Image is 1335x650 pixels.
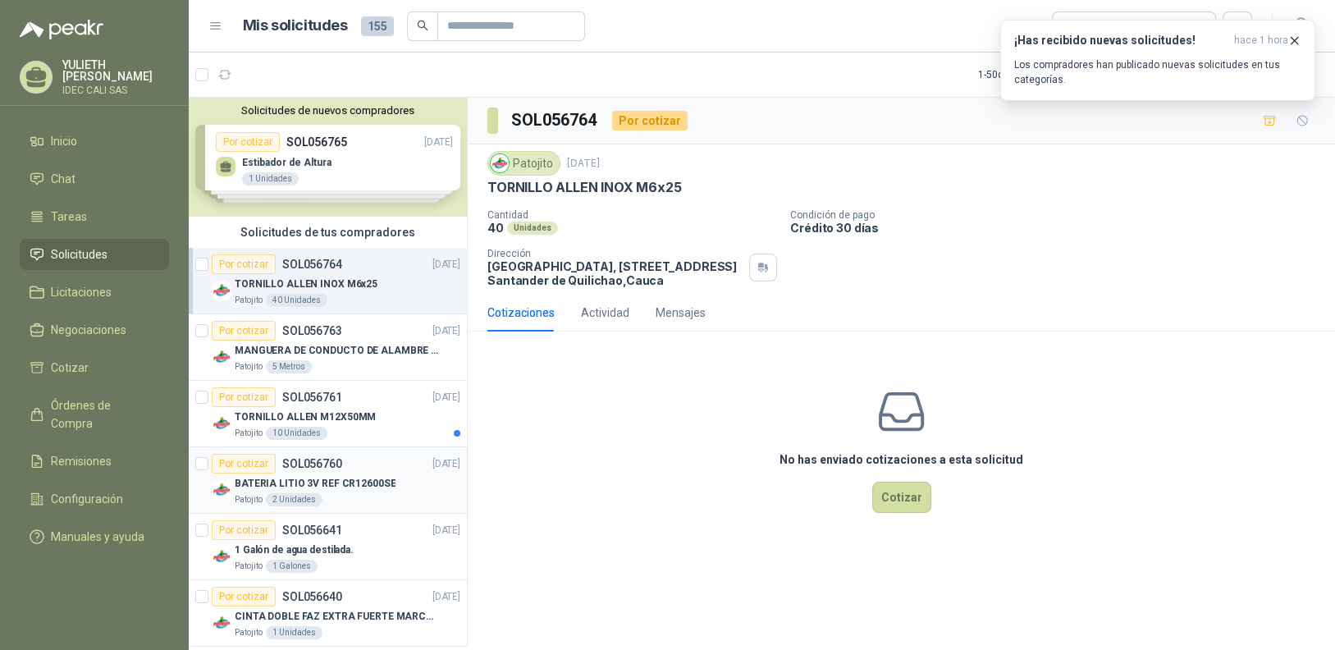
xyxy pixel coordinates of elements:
p: Patojito [235,626,263,639]
div: 1 - 50 de 88 [978,62,1073,88]
p: SOL056761 [282,391,342,403]
a: Por cotizarSOL056761[DATE] Company LogoTORNILLO ALLEN M12X50MMPatojito10 Unidades [189,381,467,447]
div: Por cotizar [612,111,688,130]
p: SOL056640 [282,591,342,602]
p: [DATE] [432,523,460,538]
img: Company Logo [212,613,231,633]
div: Por cotizar [212,387,276,407]
div: 5 Metros [266,360,312,373]
p: [DATE] [567,156,600,172]
p: Patojito [235,294,263,307]
img: Logo peakr [20,20,103,39]
img: Company Logo [212,547,231,566]
span: Chat [51,170,75,188]
h1: Mis solicitudes [243,14,348,38]
p: [DATE] [432,257,460,272]
p: Crédito 30 días [790,221,1328,235]
p: MANGUERA DE CONDUCTO DE ALAMBRE DE ACERO PU [235,343,439,359]
div: Mensajes [656,304,706,322]
span: Configuración [51,490,123,508]
a: Inicio [20,126,169,157]
div: 1 Galones [266,560,318,573]
p: Patojito [235,360,263,373]
img: Company Logo [212,281,231,300]
p: SOL056764 [282,259,342,270]
div: 40 Unidades [266,294,327,307]
span: Solicitudes [51,245,107,263]
h3: No has enviado cotizaciones a esta solicitud [780,451,1023,469]
button: Solicitudes de nuevos compradores [195,104,460,117]
p: SOL056760 [282,458,342,469]
span: 155 [361,16,394,36]
a: Cotizar [20,352,169,383]
a: Por cotizarSOL056760[DATE] Company LogoBATERIA LITIO 3V REF CR12600SEPatojito2 Unidades [189,447,467,514]
p: 40 [487,221,504,235]
p: SOL056641 [282,524,342,536]
span: Negociaciones [51,321,126,339]
span: Órdenes de Compra [51,396,153,433]
div: Por cotizar [212,587,276,607]
p: Cantidad [487,209,777,221]
a: Tareas [20,201,169,232]
p: SOL056763 [282,325,342,336]
div: Unidades [507,222,558,235]
a: Órdenes de Compra [20,390,169,439]
p: IDEC CALI SAS [62,85,169,95]
p: TORNILLO ALLEN INOX M6x25 [235,277,377,292]
a: Manuales y ayuda [20,521,169,552]
p: Los compradores han publicado nuevas solicitudes en tus categorías. [1014,57,1301,87]
span: Manuales y ayuda [51,528,144,546]
span: Licitaciones [51,283,112,301]
p: Condición de pago [790,209,1328,221]
img: Company Logo [491,154,509,172]
p: [GEOGRAPHIC_DATA], [STREET_ADDRESS] Santander de Quilichao , Cauca [487,259,743,287]
p: 1 Galón de agua destilada. [235,542,354,558]
a: Negociaciones [20,314,169,346]
p: Patojito [235,560,263,573]
div: Por cotizar [212,321,276,341]
a: Solicitudes [20,239,169,270]
div: Por cotizar [212,520,276,540]
span: Inicio [51,132,77,150]
div: 10 Unidades [266,427,327,440]
div: Patojito [487,151,560,176]
span: Tareas [51,208,87,226]
div: Solicitudes de tus compradores [189,217,467,248]
div: 1 Unidades [266,626,322,639]
span: search [417,20,428,31]
p: TORNILLO ALLEN M12X50MM [235,410,376,425]
p: CINTA DOBLE FAZ EXTRA FUERTE MARCA:3M [235,609,439,625]
div: 2 Unidades [266,493,322,506]
img: Company Logo [212,480,231,500]
div: Cotizaciones [487,304,555,322]
span: hace 1 hora [1234,34,1288,48]
h3: SOL056764 [511,108,599,133]
span: Cotizar [51,359,89,377]
button: Cotizar [872,482,931,513]
p: [DATE] [432,390,460,405]
div: Por cotizar [212,454,276,474]
a: Por cotizarSOL056764[DATE] Company LogoTORNILLO ALLEN INOX M6x25Patojito40 Unidades [189,248,467,314]
p: [DATE] [432,456,460,472]
p: BATERIA LITIO 3V REF CR12600SE [235,476,395,492]
img: Company Logo [212,414,231,433]
div: Actividad [581,304,629,322]
p: Patojito [235,493,263,506]
span: Remisiones [51,452,112,470]
p: [DATE] [432,589,460,605]
p: Dirección [487,248,743,259]
p: TORNILLO ALLEN INOX M6x25 [487,179,682,196]
img: Company Logo [212,347,231,367]
h3: ¡Has recibido nuevas solicitudes! [1014,34,1228,48]
a: Remisiones [20,446,169,477]
button: ¡Has recibido nuevas solicitudes!hace 1 hora Los compradores han publicado nuevas solicitudes en ... [1000,20,1315,101]
div: Todas [1063,17,1097,35]
p: YULIETH [PERSON_NAME] [62,59,169,82]
a: Por cotizarSOL056641[DATE] Company Logo1 Galón de agua destilada.Patojito1 Galones [189,514,467,580]
p: [DATE] [432,323,460,339]
a: Chat [20,163,169,195]
a: Por cotizarSOL056640[DATE] Company LogoCINTA DOBLE FAZ EXTRA FUERTE MARCA:3MPatojito1 Unidades [189,580,467,647]
a: Configuración [20,483,169,515]
p: Patojito [235,427,263,440]
a: Por cotizarSOL056763[DATE] Company LogoMANGUERA DE CONDUCTO DE ALAMBRE DE ACERO PUPatojito5 Metros [189,314,467,381]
